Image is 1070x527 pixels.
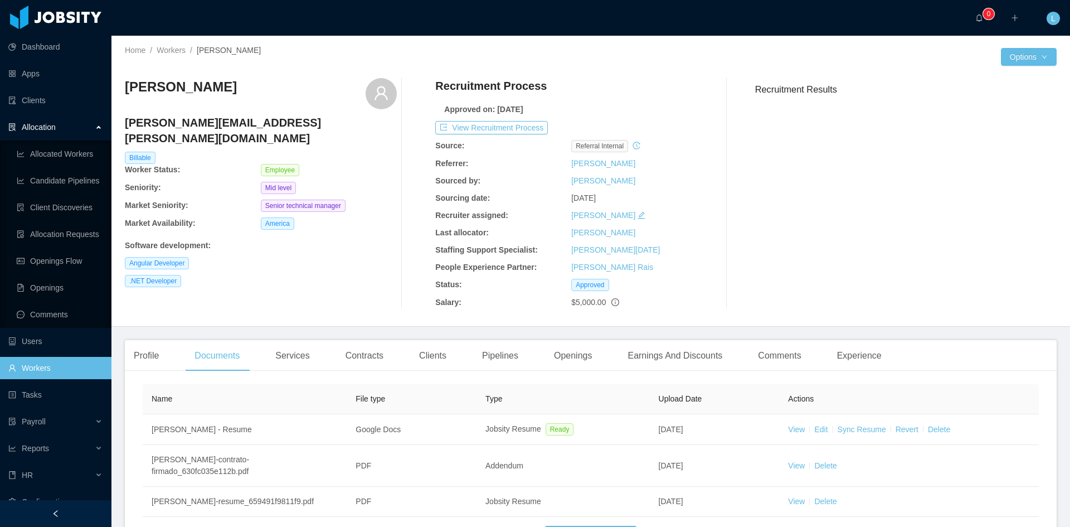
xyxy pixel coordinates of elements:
[337,340,392,371] div: Contracts
[571,194,596,202] span: [DATE]
[659,497,683,506] span: [DATE]
[347,487,476,517] td: PDF
[373,85,389,101] i: icon: user
[150,46,152,55] span: /
[435,159,468,168] b: Referrer:
[17,303,103,326] a: icon: messageComments
[8,36,103,58] a: icon: pie-chartDashboard
[8,89,103,112] a: icon: auditClients
[17,143,103,165] a: icon: line-chartAllocated Workers
[788,394,814,403] span: Actions
[125,165,180,174] b: Worker Status:
[8,444,16,452] i: icon: line-chart
[1051,12,1056,25] span: L
[186,340,249,371] div: Documents
[546,423,574,436] span: Ready
[8,498,16,506] i: icon: setting
[347,445,476,487] td: PDF
[435,121,548,134] button: icon: exportView Recruitment Process
[1011,14,1019,22] i: icon: plus
[125,275,181,287] span: .NET Developer
[8,418,16,426] i: icon: file-protect
[125,201,188,210] b: Market Seniority:
[545,340,601,371] div: Openings
[571,140,628,152] span: Referral internal
[143,445,347,487] td: [PERSON_NAME]-contrato-firmado_630fc035e112b.pdf
[896,425,918,434] a: Revert
[838,425,886,434] a: Sync Resume
[125,152,155,164] span: Billable
[633,142,640,149] i: icon: history
[17,170,103,192] a: icon: line-chartCandidate Pipelines
[928,425,950,434] a: Delete
[197,46,261,55] span: [PERSON_NAME]
[190,46,192,55] span: /
[975,14,983,22] i: icon: bell
[17,277,103,299] a: icon: file-textOpenings
[1001,48,1057,66] button: Optionsicon: down
[435,280,461,289] b: Status:
[485,497,541,506] span: Jobsity Resume
[8,384,103,406] a: icon: profileTasks
[22,497,68,506] span: Configuration
[571,176,635,185] a: [PERSON_NAME]
[485,394,502,403] span: Type
[125,115,397,146] h4: [PERSON_NAME][EMAIL_ADDRESS][PERSON_NAME][DOMAIN_NAME]
[143,487,347,517] td: [PERSON_NAME]-resume_659491f9811f9.pdf
[22,123,56,132] span: Allocation
[22,417,46,426] span: Payroll
[261,200,346,212] span: Senior technical manager
[571,298,606,307] span: $5,000.00
[659,425,683,434] span: [DATE]
[814,425,828,434] a: Edit
[125,183,161,192] b: Seniority:
[571,159,635,168] a: [PERSON_NAME]
[8,357,103,379] a: icon: userWorkers
[473,340,527,371] div: Pipelines
[611,298,619,306] span: info-circle
[152,394,172,403] span: Name
[17,223,103,245] a: icon: file-doneAllocation Requests
[8,471,16,479] i: icon: book
[435,263,537,272] b: People Experience Partner:
[125,257,189,269] span: Angular Developer
[125,241,211,250] b: Software development :
[619,340,731,371] div: Earnings And Discounts
[659,394,702,403] span: Upload Date
[8,123,16,131] i: icon: solution
[157,46,186,55] a: Workers
[659,461,683,470] span: [DATE]
[638,211,645,219] i: icon: edit
[22,471,33,480] span: HR
[755,83,1057,96] h3: Recruitment Results
[814,497,836,506] a: Delete
[347,414,476,445] td: Google Docs
[266,340,318,371] div: Services
[788,425,805,434] a: View
[435,211,508,220] b: Recruiter assigned:
[814,461,836,470] a: Delete
[571,263,653,272] a: [PERSON_NAME] Rais
[435,123,548,132] a: icon: exportView Recruitment Process
[125,340,168,371] div: Profile
[749,340,810,371] div: Comments
[571,279,609,291] span: Approved
[435,298,461,307] b: Salary:
[435,228,489,237] b: Last allocator:
[983,8,994,20] sup: 0
[410,340,455,371] div: Clients
[435,245,538,254] b: Staffing Support Specialist:
[22,444,49,453] span: Reports
[571,228,635,237] a: [PERSON_NAME]
[485,461,523,470] span: Addendum
[444,105,523,114] b: Approved on: [DATE]
[125,78,237,96] h3: [PERSON_NAME]
[125,46,145,55] a: Home
[788,497,805,506] a: View
[485,424,541,433] span: Jobsity Resume
[435,194,490,202] b: Sourcing date:
[356,394,385,403] span: File type
[828,340,891,371] div: Experience
[261,182,296,194] span: Mid level
[8,62,103,85] a: icon: appstoreApps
